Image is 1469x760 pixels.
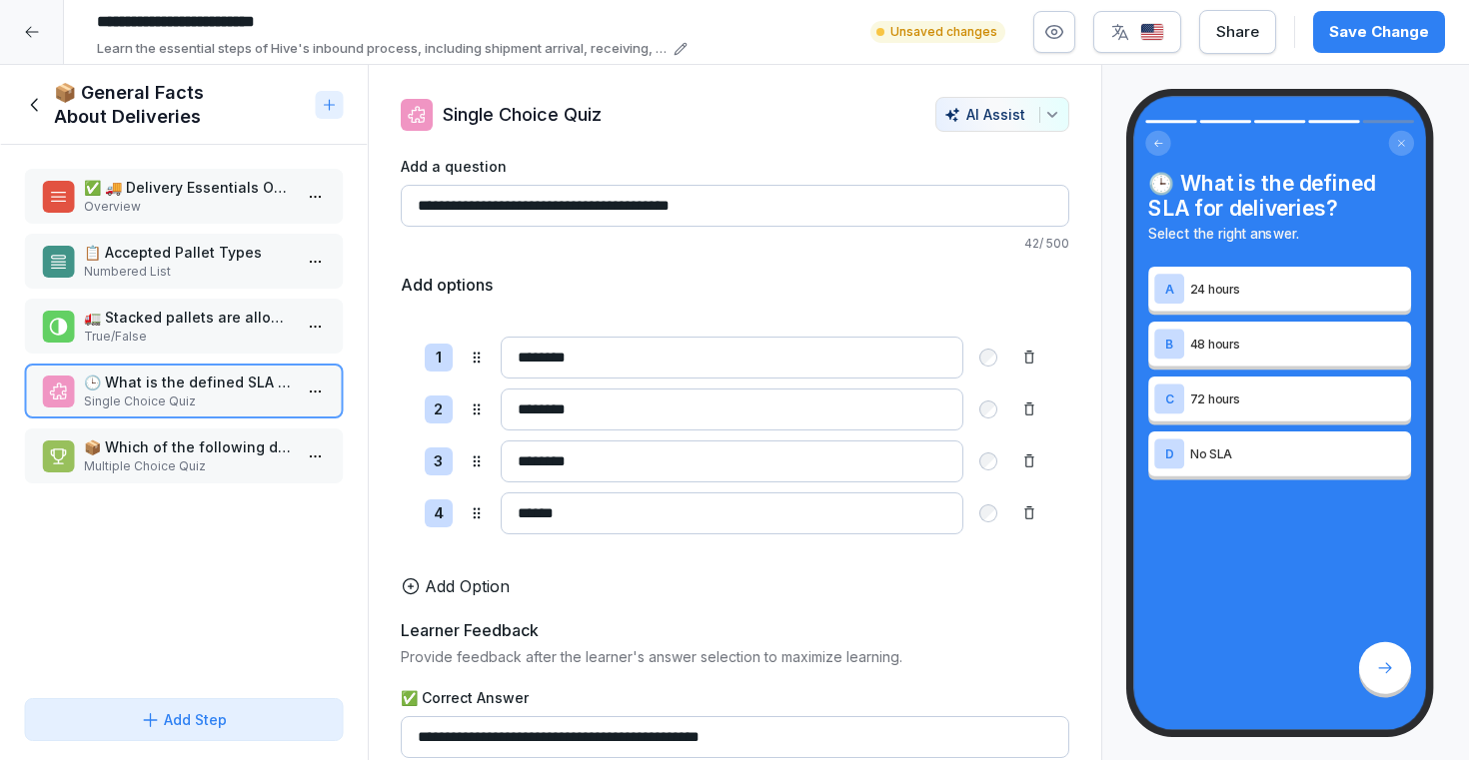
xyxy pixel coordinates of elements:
div: AI Assist [944,106,1060,123]
div: Share [1216,21,1259,43]
button: Add Step [24,698,344,741]
p: Single Choice Quiz [443,101,602,128]
p: 4 [434,502,444,525]
p: 2 [434,398,443,421]
p: A [1164,283,1173,296]
p: 📦 Which of the following delivery methods are allowed? Choose all that apply. [84,436,292,457]
div: ✅ 🚚 Delivery Essentials OverviewOverview [24,169,344,224]
p: B [1165,338,1173,351]
h5: Add options [401,273,493,297]
p: Unsaved changes [890,23,997,41]
p: Numbered List [84,263,292,281]
div: 🕒 What is the defined SLA for deliveries?Single Choice Quiz [24,364,344,418]
p: 🕒 What is the defined SLA for deliveries? [84,372,292,392]
p: 1 [436,347,442,370]
div: Save Change [1329,21,1429,43]
p: Learn the essential steps of Hive's inbound process, including shipment arrival, receiving, and r... [97,39,668,59]
p: 3 [434,450,443,473]
p: Overview [84,198,292,216]
p: No SLA [1190,445,1405,463]
p: Select the right answer. [1148,224,1411,244]
p: Provide feedback after the learner's answer selection to maximize learning. [401,646,1069,667]
button: Save Change [1313,11,1445,53]
p: D [1164,447,1173,460]
img: us.svg [1140,23,1164,42]
p: Add Option [425,574,510,598]
div: 📦 Which of the following delivery methods are allowed? Choose all that apply.Multiple Choice Quiz [24,428,344,483]
h4: 🕒 What is the defined SLA for deliveries? [1148,171,1411,222]
h5: Learner Feedback [401,618,539,642]
h1: 📦 General Facts About Deliveries [54,81,308,129]
p: 72 hours [1190,389,1405,407]
p: ✅ 🚚 Delivery Essentials Overview [84,177,292,198]
p: 48 hours [1190,335,1405,353]
p: 24 hours [1190,280,1405,298]
p: Multiple Choice Quiz [84,457,292,475]
label: Add a question [401,156,1069,177]
div: 📋 Accepted Pallet TypesNumbered List [24,234,344,289]
p: Single Choice Quiz [84,392,292,410]
button: Share [1199,10,1276,54]
div: 🚛 Stacked pallets are allowed during delivery.True/False [24,299,344,354]
label: ✅ Correct Answer [401,687,1069,708]
p: 📋 Accepted Pallet Types [84,242,292,263]
button: AI Assist [935,97,1069,132]
p: C [1164,392,1173,405]
p: True/False [84,328,292,346]
p: 🚛 Stacked pallets are allowed during delivery. [84,307,292,328]
div: Add Step [140,709,227,730]
p: 42 / 500 [401,235,1069,253]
